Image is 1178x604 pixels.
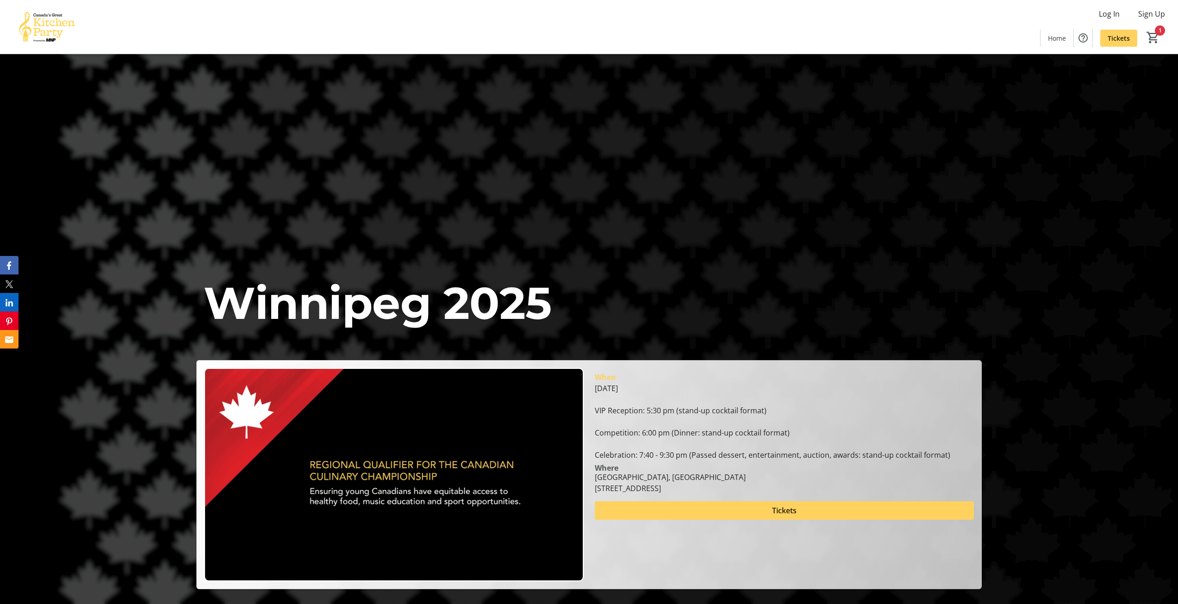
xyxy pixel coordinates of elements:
[6,4,88,50] img: Canada’s Great Kitchen Party's Logo
[772,505,797,516] span: Tickets
[1074,29,1092,47] button: Help
[1041,30,1073,47] a: Home
[595,464,618,472] div: Where
[1091,6,1127,21] button: Log In
[595,383,974,461] div: [DATE] VIP Reception: 5:30 pm (stand-up cocktail format) Competition: 6:00 pm (Dinner: stand-up c...
[1108,33,1130,43] span: Tickets
[595,372,616,383] div: When
[204,276,552,330] span: Winnipeg 2025
[595,501,974,520] button: Tickets
[1099,8,1120,19] span: Log In
[1138,8,1165,19] span: Sign Up
[1100,30,1137,47] a: Tickets
[1131,6,1172,21] button: Sign Up
[1048,33,1066,43] span: Home
[595,472,746,483] div: [GEOGRAPHIC_DATA], [GEOGRAPHIC_DATA]
[204,368,583,581] img: Campaign CTA Media Photo
[595,483,746,494] div: [STREET_ADDRESS]
[1145,29,1161,46] button: Cart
